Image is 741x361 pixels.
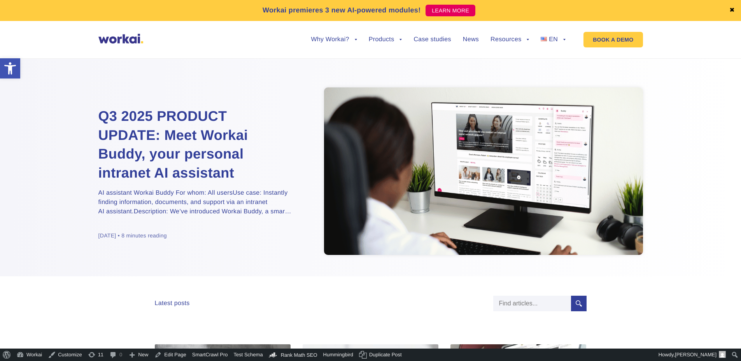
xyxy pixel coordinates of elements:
a: Q3 2025 PRODUCT UPDATE: Meet Workai Buddy, your personal intranet AI assistant [98,107,293,182]
a: LEARN MORE [426,5,475,16]
img: intranet AI assistant [324,87,643,255]
div: Latest posts [155,300,190,307]
span: Duplicate Post [369,349,402,361]
p: AI assistant Workai Buddy For whom: All usersUse case: Instantly finding information, documents, ... [98,188,293,216]
a: Howdy, [656,349,729,361]
input: Submit [571,296,587,311]
a: Hummingbird [321,349,356,361]
p: Workai premieres 3 new AI-powered modules! [263,5,421,16]
a: Test Schema [231,349,266,361]
a: Resources [490,37,529,43]
a: Workai [14,349,45,361]
input: Find articles... [493,296,571,311]
span: 11 [98,349,103,361]
a: SmartCrawl Pro [189,349,231,361]
a: Case studies [413,37,451,43]
a: News [463,37,479,43]
span: New [138,349,148,361]
div: [DATE] • 8 minutes reading [98,232,167,239]
span: EN [549,36,558,43]
a: BOOK A DEMO [583,32,643,47]
a: Why Workai? [311,37,357,43]
span: Rank Math SEO [281,352,317,358]
span: [PERSON_NAME] [675,352,716,358]
a: Customize [45,349,85,361]
a: Edit Page [151,349,189,361]
a: Rank Math Dashboard [266,349,321,361]
a: Products [369,37,402,43]
a: ✖ [729,7,735,14]
span: 0 [119,349,122,361]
